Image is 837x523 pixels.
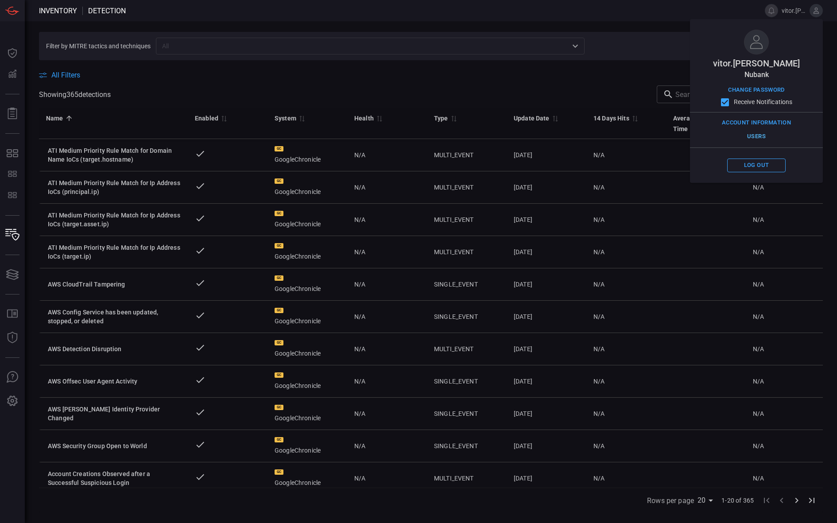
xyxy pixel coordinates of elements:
span: Go to next page [789,496,804,504]
span: Sort by Type ascending [448,114,459,122]
span: Sort by System ascending [296,114,307,122]
span: N/A [753,378,764,385]
span: N/A [753,313,764,320]
span: N/A [753,442,764,449]
span: Go to previous page [774,496,789,504]
button: Account Information [720,116,793,130]
td: [DATE] [507,204,586,236]
td: [DATE] [507,268,586,301]
button: Detections [2,64,23,85]
div: GC [275,469,283,475]
div: GoogleChronicle [275,146,340,164]
span: N/A [593,345,604,353]
button: Preferences [2,391,23,412]
div: GoogleChronicle [275,308,340,325]
input: Search [675,85,765,103]
span: N/A [354,377,365,386]
div: SINGLE_EVENT [434,280,500,289]
span: N/A [354,474,365,483]
span: N/A [354,409,365,418]
td: [DATE] [507,139,586,171]
span: N/A [753,184,764,191]
div: Rows per page [697,493,716,508]
td: [DATE] [507,462,586,495]
td: [DATE] [507,398,586,430]
div: GoogleChronicle [275,469,340,487]
span: N/A [354,280,365,289]
span: N/A [354,442,365,450]
div: SINGLE_EVENT [434,377,500,386]
div: SINGLE_EVENT [434,409,500,418]
span: nubank [744,70,769,79]
span: N/A [354,183,365,192]
button: Reports [2,103,23,124]
span: All Filters [51,71,80,79]
span: N/A [753,216,764,223]
button: Change Password [726,83,787,97]
span: Inventory [39,7,77,15]
div: ATI Medium Priority Rule Match for Ip Address IoCs (target.asset.ip) [48,211,181,229]
span: Sort by Update Date descending [550,114,560,122]
button: Go to next page [789,493,804,508]
div: System [275,113,296,124]
div: MULTI_EVENT [434,345,500,353]
div: AWS CloudTrail Tampering [48,280,181,289]
div: MULTI_EVENT [434,215,500,224]
span: vitor.[PERSON_NAME] [782,7,806,14]
div: GoogleChronicle [275,405,340,422]
button: POTENTIAL COVERAGE [2,164,23,185]
span: N/A [753,281,764,288]
span: N/A [354,248,365,256]
div: ATI Medium Priority Rule Match for Domain Name IoCs (target.hostname) [48,146,181,164]
button: Rule Catalog [2,303,23,325]
div: SINGLE_EVENT [434,312,500,321]
span: Go to first page [759,496,774,504]
button: Log out [727,159,786,172]
div: AWS Detection Disruption [48,345,181,353]
div: Update Date [514,113,550,124]
span: N/A [354,312,365,321]
div: GoogleChronicle [275,437,340,455]
span: 1-20 of 365 [721,496,754,505]
div: GC [275,146,283,151]
div: GoogleChronicle [275,178,340,196]
button: All Filters [39,71,80,79]
span: Sort by 14 Days Hits descending [629,114,640,122]
span: Showing 365 detection s [39,90,111,99]
div: MULTI_EVENT [434,151,500,159]
div: GoogleChronicle [275,211,340,229]
span: N/A [593,442,604,449]
span: vitor.[PERSON_NAME] [713,58,800,69]
button: Ask Us A Question [2,367,23,388]
div: MULTI_EVENT [434,183,500,192]
div: GC [275,308,283,313]
td: [DATE] [507,171,586,204]
div: Health [354,113,374,124]
div: GC [275,178,283,184]
span: N/A [593,378,604,385]
span: N/A [354,215,365,224]
div: AWS SAML Identity Provider Changed [48,405,181,422]
span: N/A [593,248,604,256]
span: N/A [593,410,604,417]
div: GC [275,243,283,248]
span: N/A [593,216,604,223]
button: Threat Intelligence [2,327,23,349]
span: N/A [593,313,604,320]
div: GC [275,340,283,345]
button: CHRONICLE RULE-SET [2,185,23,206]
div: GoogleChronicle [275,275,340,293]
td: [DATE] [507,430,586,462]
span: N/A [593,281,604,288]
span: Sorted by Name ascending [63,114,74,122]
button: Users [727,130,786,143]
span: Receive Notifications [734,97,793,107]
div: GoogleChronicle [275,372,340,390]
button: Open [569,40,581,52]
span: N/A [593,184,604,191]
span: Sort by Health ascending [374,114,384,122]
div: MULTI_EVENT [434,248,500,256]
span: N/A [753,345,764,353]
